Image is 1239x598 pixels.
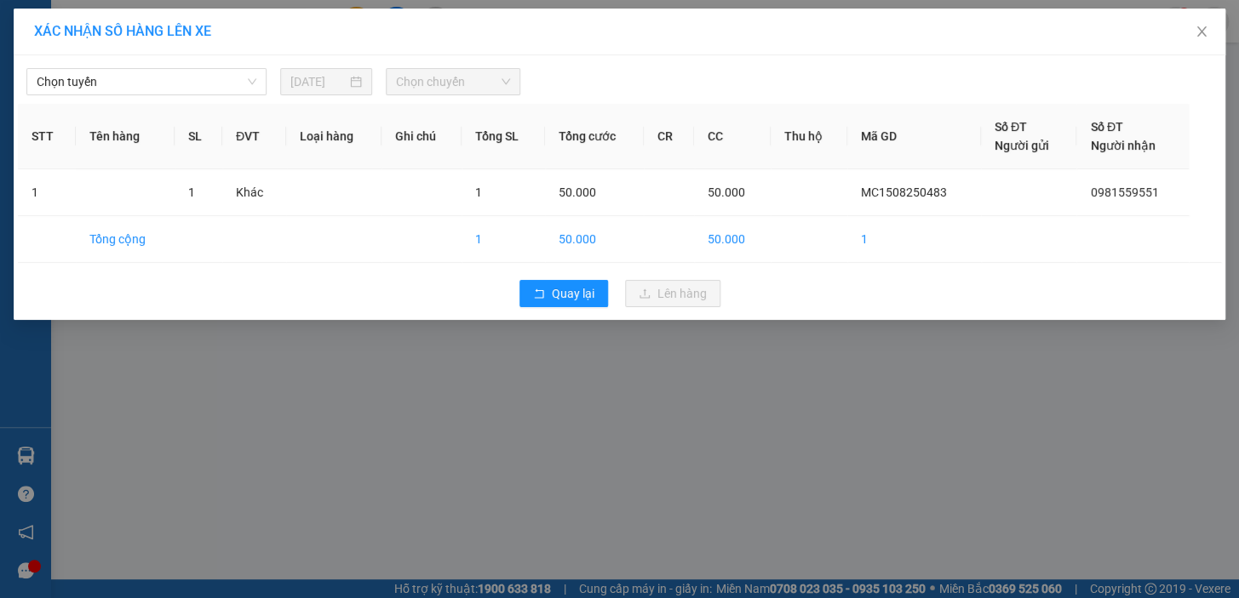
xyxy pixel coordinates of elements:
[694,216,770,263] td: 50.000
[625,280,720,307] button: uploadLên hàng
[462,104,545,169] th: Tổng SL
[847,104,980,169] th: Mã GD
[644,104,694,169] th: CR
[694,104,770,169] th: CC
[533,288,545,301] span: rollback
[1090,120,1122,134] span: Số ĐT
[34,23,211,39] span: XÁC NHẬN SỐ HÀNG LÊN XE
[18,169,76,216] td: 1
[545,216,644,263] td: 50.000
[18,104,76,169] th: STT
[37,69,256,94] span: Chọn tuyến
[708,185,745,199] span: 50.000
[552,284,594,303] span: Quay lại
[995,120,1027,134] span: Số ĐT
[222,104,286,169] th: ĐVT
[462,216,545,263] td: 1
[188,185,195,199] span: 1
[475,185,482,199] span: 1
[1195,25,1208,38] span: close
[286,104,381,169] th: Loại hàng
[76,216,174,263] td: Tổng cộng
[290,72,347,91] input: 15/08/2025
[1090,139,1155,152] span: Người nhận
[396,69,510,94] span: Chọn chuyến
[861,185,947,199] span: MC1508250483
[381,104,462,169] th: Ghi chú
[1178,9,1225,56] button: Close
[847,216,980,263] td: 1
[519,280,608,307] button: rollbackQuay lại
[559,185,596,199] span: 50.000
[545,104,644,169] th: Tổng cước
[771,104,848,169] th: Thu hộ
[175,104,222,169] th: SL
[76,104,174,169] th: Tên hàng
[1090,185,1158,199] span: 0981559551
[995,139,1049,152] span: Người gửi
[222,169,286,216] td: Khác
